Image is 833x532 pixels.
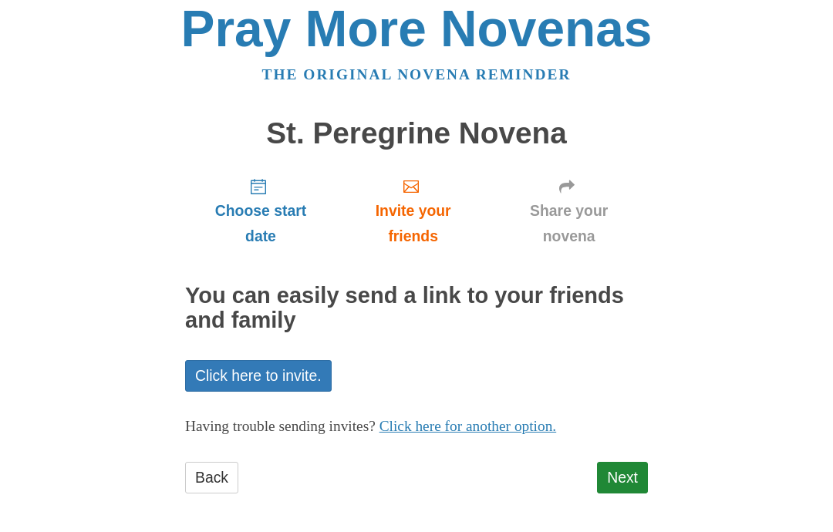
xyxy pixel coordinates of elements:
[201,198,321,249] span: Choose start date
[336,165,490,257] a: Invite your friends
[352,198,474,249] span: Invite your friends
[597,462,648,493] a: Next
[262,66,572,82] a: The original novena reminder
[505,198,632,249] span: Share your novena
[185,284,648,333] h2: You can easily send a link to your friends and family
[490,165,648,257] a: Share your novena
[185,117,648,150] h1: St. Peregrine Novena
[379,418,557,434] a: Click here for another option.
[185,418,376,434] span: Having trouble sending invites?
[185,165,336,257] a: Choose start date
[185,462,238,493] a: Back
[185,360,332,392] a: Click here to invite.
